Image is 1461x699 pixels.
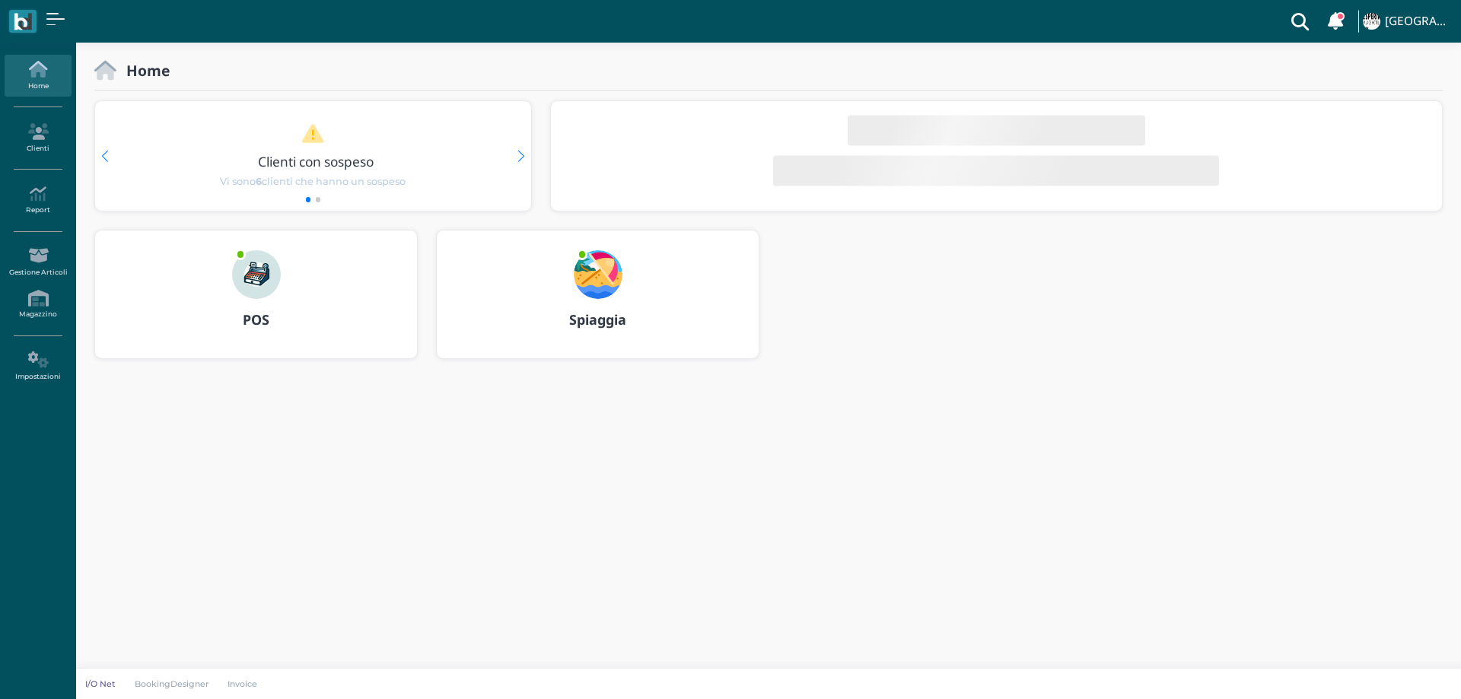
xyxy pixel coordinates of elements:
span: Vi sono clienti che hanno un sospeso [220,174,406,189]
div: 1 / 2 [95,101,531,211]
h3: Clienti con sospeso [127,154,505,169]
img: logo [14,13,31,30]
h2: Home [116,62,170,78]
a: Magazzino [5,284,71,326]
a: Clienti [5,117,71,159]
a: Gestione Articoli [5,241,71,283]
a: Report [5,180,71,221]
a: ... Spiaggia [436,230,759,377]
a: Clienti con sospeso Vi sono6clienti che hanno un sospeso [124,123,501,189]
div: Next slide [517,151,524,162]
img: ... [232,250,281,299]
div: Previous slide [101,151,108,162]
h4: [GEOGRAPHIC_DATA] [1385,15,1452,28]
a: Home [5,55,71,97]
b: POS [243,310,269,329]
iframe: Help widget launcher [1353,652,1448,686]
img: ... [574,250,622,299]
img: ... [1363,13,1380,30]
a: Impostazioni [5,345,71,387]
b: Spiaggia [569,310,626,329]
b: 6 [256,176,262,187]
a: ... POS [94,230,418,377]
a: ... [GEOGRAPHIC_DATA] [1361,3,1452,40]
